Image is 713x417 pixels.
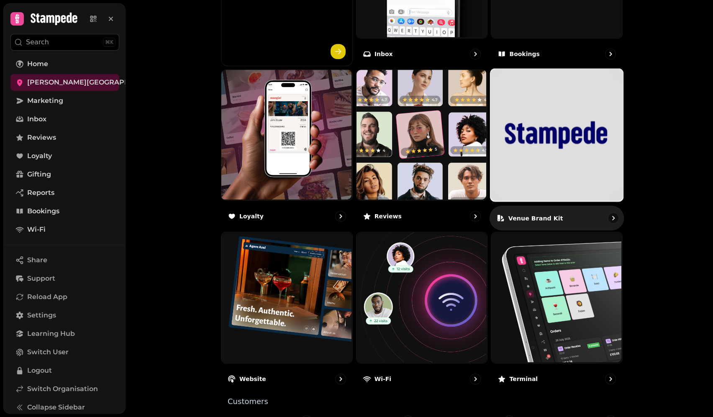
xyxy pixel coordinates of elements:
[356,69,487,200] img: Reviews
[239,212,264,220] p: Loyalty
[221,69,351,200] img: Loyalty
[27,225,46,235] span: Wi-Fi
[10,362,119,379] button: Logout
[27,292,67,302] span: Reload App
[356,232,488,391] a: Wi-FiWi-Fi
[490,231,621,362] img: Terminal
[27,347,69,357] span: Switch User
[27,206,59,216] span: Bookings
[10,381,119,397] a: Switch Organisation
[27,274,55,284] span: Support
[10,148,119,164] a: Loyalty
[27,329,75,339] span: Learning Hub
[228,398,623,405] p: Customers
[10,56,119,72] a: Home
[10,166,119,183] a: Gifting
[336,212,345,220] svg: go to
[509,50,539,58] p: Bookings
[221,232,353,391] a: WebsiteWebsite
[471,212,480,220] svg: go to
[490,68,624,230] a: Venue brand kit
[27,133,56,143] span: Reviews
[491,232,623,391] a: TerminalTerminal
[509,375,538,383] p: Terminal
[10,344,119,361] button: Switch User
[471,375,480,383] svg: go to
[356,231,487,362] img: Wi-Fi
[374,212,402,220] p: Reviews
[10,270,119,287] button: Support
[27,77,189,87] span: [PERSON_NAME][GEOGRAPHIC_DATA] - 84407
[27,188,54,198] span: Reports
[606,50,615,58] svg: go to
[10,92,119,109] a: Marketing
[27,59,48,69] span: Home
[27,402,85,412] span: Collapse Sidebar
[221,69,353,229] a: LoyaltyLoyalty
[27,169,51,179] span: Gifting
[103,38,115,47] div: ⌘K
[27,151,52,161] span: Loyalty
[27,366,52,376] span: Logout
[10,289,119,305] button: Reload App
[10,34,119,51] button: Search⌘K
[26,37,49,47] p: Search
[508,213,563,222] p: Venue brand kit
[10,252,119,269] button: Share
[239,375,266,383] p: Website
[27,310,56,320] span: Settings
[10,111,119,128] a: Inbox
[10,184,119,201] a: Reports
[336,375,345,383] svg: go to
[606,375,615,383] svg: go to
[27,96,63,106] span: Marketing
[10,399,119,416] button: Collapse Sidebar
[10,307,119,324] a: Settings
[10,203,119,220] a: Bookings
[609,213,617,222] svg: go to
[27,384,98,394] span: Switch Organisation
[10,221,119,238] a: Wi-Fi
[490,69,623,201] img: aHR0cHM6Ly9zMy5ldS13ZXN0LTIuYW1hem9uYXdzLmNvbS9ibGFja2J4L2xvY2F0aW9ucy9uZWFybHkub25saW5lL2RlZmF1b...
[27,255,47,265] span: Share
[10,325,119,342] a: Learning Hub
[374,375,391,383] p: Wi-Fi
[10,129,119,146] a: Reviews
[27,114,46,124] span: Inbox
[374,50,393,58] p: Inbox
[221,231,351,362] img: Website
[356,69,488,229] a: ReviewsReviews
[471,50,480,58] svg: go to
[10,74,119,91] a: [PERSON_NAME][GEOGRAPHIC_DATA] - 84407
